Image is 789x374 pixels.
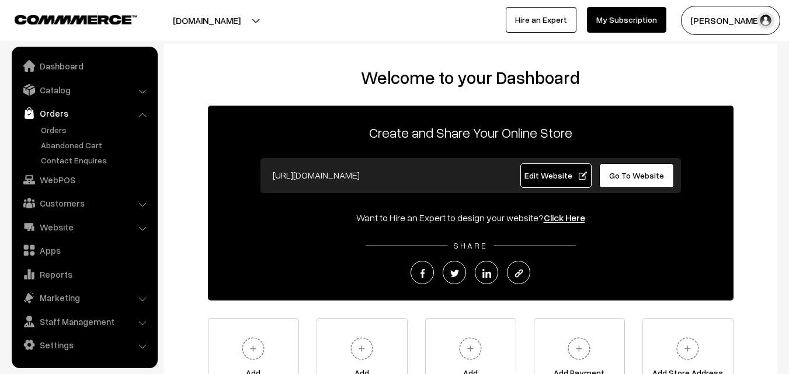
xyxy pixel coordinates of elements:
img: plus.svg [454,333,486,365]
a: Contact Enquires [38,154,154,166]
img: plus.svg [346,333,378,365]
img: plus.svg [672,333,704,365]
a: Abandoned Cart [38,139,154,151]
h2: Welcome to your Dashboard [175,67,766,88]
a: Marketing [15,287,154,308]
a: Apps [15,240,154,261]
span: Go To Website [609,170,664,180]
button: [DOMAIN_NAME] [132,6,281,35]
a: Settings [15,334,154,355]
a: Website [15,216,154,237]
a: WebPOS [15,169,154,190]
a: Orders [15,103,154,124]
a: My Subscription [587,7,666,33]
p: Create and Share Your Online Store [208,122,734,143]
img: COMMMERCE [15,15,137,24]
button: [PERSON_NAME] [681,6,780,35]
a: Customers [15,193,154,214]
span: SHARE [447,240,493,250]
a: Click Here [544,212,585,223]
img: plus.svg [563,333,595,365]
a: Edit Website [520,163,592,188]
img: user [757,12,774,29]
a: Go To Website [599,163,675,188]
span: Edit Website [524,170,587,180]
a: Reports [15,264,154,285]
a: Catalog [15,79,154,100]
img: plus.svg [237,333,269,365]
a: Orders [38,124,154,136]
div: Want to Hire an Expert to design your website? [208,211,734,225]
a: Staff Management [15,311,154,332]
a: Hire an Expert [506,7,576,33]
a: Dashboard [15,55,154,76]
a: COMMMERCE [15,12,117,26]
